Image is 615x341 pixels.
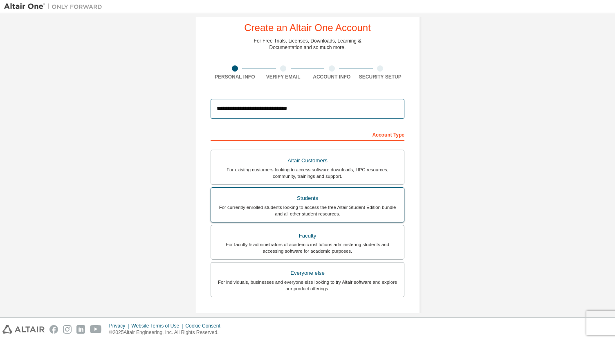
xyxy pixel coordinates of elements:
div: For currently enrolled students looking to access the free Altair Student Edition bundle and all ... [216,204,399,217]
div: Altair Customers [216,155,399,166]
div: Account Info [307,74,356,80]
img: youtube.svg [90,325,102,334]
div: Create an Altair One Account [244,23,371,33]
div: Personal Info [211,74,259,80]
div: Everyone else [216,267,399,279]
div: Security Setup [356,74,405,80]
img: altair_logo.svg [2,325,45,334]
div: For faculty & administrators of academic institutions administering students and accessing softwa... [216,241,399,254]
div: Privacy [109,323,131,329]
div: Verify Email [259,74,308,80]
div: Students [216,193,399,204]
img: linkedin.svg [76,325,85,334]
div: Faculty [216,230,399,242]
img: instagram.svg [63,325,72,334]
img: facebook.svg [49,325,58,334]
div: Website Terms of Use [131,323,185,329]
div: Your Profile [211,310,404,323]
div: Account Type [211,128,404,141]
div: For existing customers looking to access software downloads, HPC resources, community, trainings ... [216,166,399,179]
div: For Free Trials, Licenses, Downloads, Learning & Documentation and so much more. [254,38,361,51]
div: Cookie Consent [185,323,225,329]
p: © 2025 Altair Engineering, Inc. All Rights Reserved. [109,329,225,336]
div: For individuals, businesses and everyone else looking to try Altair software and explore our prod... [216,279,399,292]
img: Altair One [4,2,106,11]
